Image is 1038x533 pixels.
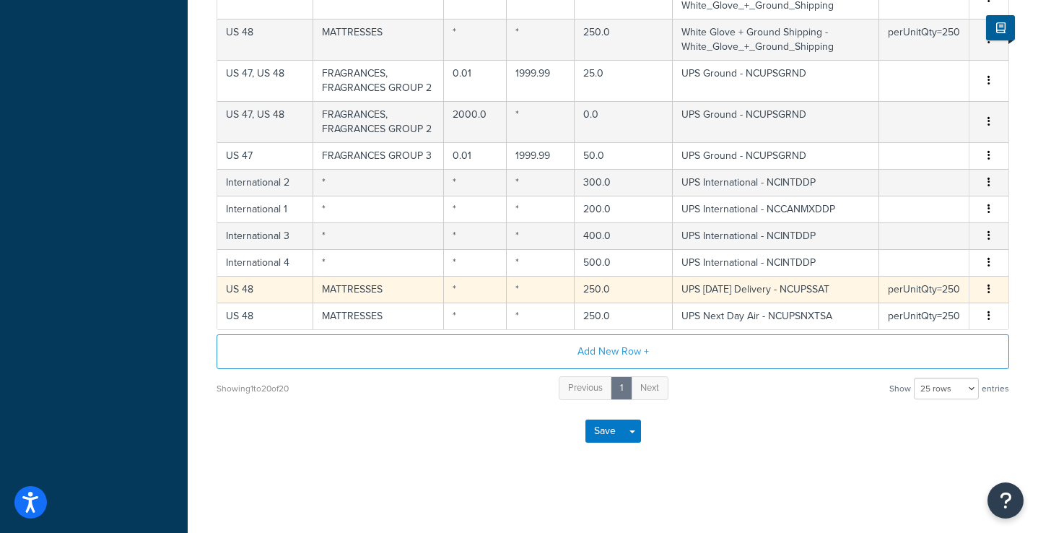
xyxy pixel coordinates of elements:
td: US 47 [217,142,313,169]
td: MATTRESSES [313,19,444,60]
td: 250.0 [575,276,673,303]
td: 1999.99 [507,142,575,169]
td: MATTRESSES [313,303,444,329]
td: UPS Next Day Air - NCUPSNXTSA [673,303,879,329]
button: Save [585,420,624,443]
button: Open Resource Center [987,482,1024,519]
td: US 47, US 48 [217,101,313,142]
td: 0.01 [444,142,507,169]
td: 200.0 [575,196,673,222]
td: UPS Ground - NCUPSGRND [673,101,879,142]
a: 1 [611,376,632,400]
td: US 47, US 48 [217,60,313,101]
td: 250.0 [575,19,673,60]
td: MATTRESSES [313,276,444,303]
button: Show Help Docs [986,15,1015,40]
td: FRAGRANCES, FRAGRANCES GROUP 2 [313,101,444,142]
td: 25.0 [575,60,673,101]
td: 2000.0 [444,101,507,142]
td: FRAGRANCES GROUP 3 [313,142,444,169]
td: International 2 [217,169,313,196]
td: perUnitQty=250 [879,19,969,60]
td: perUnitQty=250 [879,303,969,329]
td: UPS Ground - NCUPSGRND [673,60,879,101]
a: Previous [559,376,612,400]
td: White Glove + Ground Shipping - White_Glove_+_Ground_Shipping [673,19,879,60]
td: 300.0 [575,169,673,196]
td: 1999.99 [507,60,575,101]
td: International 1 [217,196,313,222]
td: perUnitQty=250 [879,276,969,303]
button: Add New Row + [217,334,1009,369]
span: Next [640,381,659,394]
td: UPS International - NCINTDDP [673,169,879,196]
td: 500.0 [575,249,673,276]
td: International 4 [217,249,313,276]
td: 250.0 [575,303,673,329]
td: UPS International - NCINTDDP [673,222,879,249]
td: US 48 [217,19,313,60]
td: 400.0 [575,222,673,249]
td: US 48 [217,276,313,303]
div: Showing 1 to 20 of 20 [217,378,289,399]
td: UPS Ground - NCUPSGRND [673,142,879,169]
td: 50.0 [575,142,673,169]
td: 0.01 [444,60,507,101]
a: Next [631,376,668,400]
td: US 48 [217,303,313,329]
td: International 3 [217,222,313,249]
td: UPS International - NCINTDDP [673,249,879,276]
td: FRAGRANCES, FRAGRANCES GROUP 2 [313,60,444,101]
td: UPS International - NCCANMXDDP [673,196,879,222]
td: 0.0 [575,101,673,142]
td: UPS [DATE] Delivery - NCUPSSAT [673,276,879,303]
span: Show [889,378,911,399]
span: Previous [568,381,603,394]
span: entries [982,378,1009,399]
